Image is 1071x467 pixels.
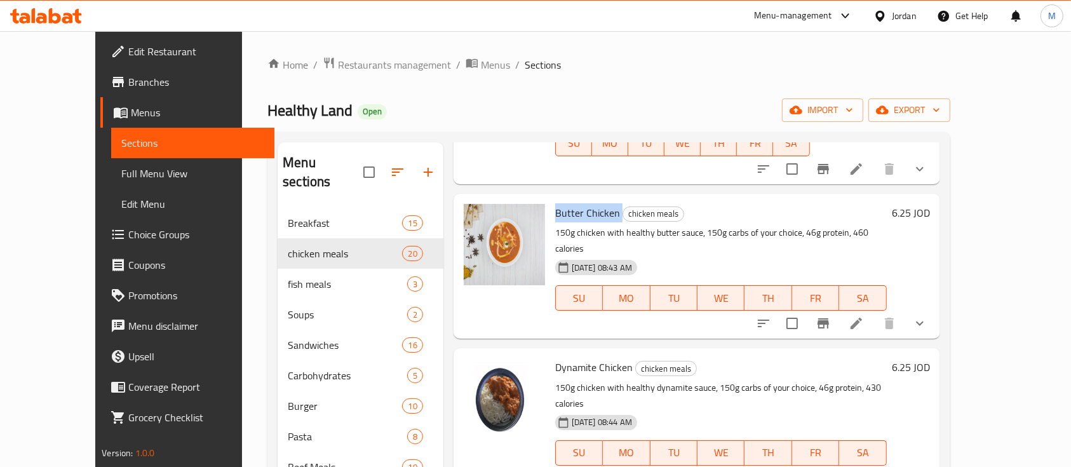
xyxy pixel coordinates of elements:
span: WE [703,289,739,308]
span: Choice Groups [128,227,264,242]
div: chicken meals [288,246,402,261]
span: Soups [288,307,407,322]
span: TH [750,289,786,308]
span: 3 [408,278,422,290]
a: Branches [100,67,274,97]
span: Sections [121,135,264,151]
span: [DATE] 08:43 AM [567,262,637,274]
button: FR [792,440,839,466]
button: sort-choices [748,154,779,184]
div: Menu-management [754,8,832,24]
a: Upsell [100,341,274,372]
span: Edit Restaurant [128,44,264,59]
button: show more [905,308,935,339]
div: chicken meals [623,206,684,222]
p: 150g chicken with healthy dynamite sauce, 150g carbs of your choice, 46g protein, 430 calories [555,380,887,412]
a: Choice Groups [100,219,274,250]
a: Full Menu View [111,158,274,189]
p: 150g chicken with healthy butter sauce, 150g carbs of your choice, 46g protein, 460 calories [555,225,887,257]
span: Promotions [128,288,264,303]
div: fish meals3 [278,269,443,299]
span: Grocery Checklist [128,410,264,425]
div: Sandwiches16 [278,330,443,360]
a: Coupons [100,250,274,280]
button: WE [697,440,744,466]
button: WE [697,285,744,311]
li: / [515,57,520,72]
span: Restaurants management [338,57,451,72]
div: items [407,307,423,322]
span: chicken meals [636,362,696,376]
span: Upsell [128,349,264,364]
button: import [782,98,863,122]
button: Branch-specific-item [808,154,839,184]
span: MO [597,134,623,152]
button: sort-choices [748,308,779,339]
span: export [879,102,940,118]
span: Branches [128,74,264,90]
span: FR [797,443,834,462]
button: export [868,98,950,122]
span: TU [656,443,692,462]
span: fish meals [288,276,407,292]
span: Menus [481,57,510,72]
span: 2 [408,309,422,321]
button: FR [792,285,839,311]
button: delete [874,308,905,339]
span: FR [797,289,834,308]
button: SU [555,285,603,311]
div: Sandwiches [288,337,402,353]
div: Carbohydrates5 [278,360,443,391]
span: 15 [403,217,422,229]
span: Sections [525,57,561,72]
button: TU [650,440,697,466]
div: chicken meals [635,361,697,376]
span: Coupons [128,257,264,273]
div: Breakfast15 [278,208,443,238]
span: SA [844,443,881,462]
span: Burger [288,398,402,414]
div: items [402,215,422,231]
span: Healthy Land [267,96,353,125]
span: WE [703,443,739,462]
button: TH [701,131,737,156]
div: Burger10 [278,391,443,421]
h6: 6.25 JOD [892,358,930,376]
span: Carbohydrates [288,368,407,383]
button: show more [905,154,935,184]
span: Butter Chicken [555,203,620,222]
h2: Menu sections [283,153,363,191]
span: Coverage Report [128,379,264,395]
button: MO [603,285,650,311]
a: Menus [466,57,510,73]
div: items [407,429,423,444]
a: Promotions [100,280,274,311]
span: MO [608,443,645,462]
span: Menus [131,105,264,120]
button: delete [874,154,905,184]
span: 1.0.0 [135,445,155,461]
span: Dynamite Chicken [555,358,633,377]
a: Edit Restaurant [100,36,274,67]
a: Home [267,57,308,72]
span: TH [750,443,786,462]
a: Sections [111,128,274,158]
button: SA [773,131,809,156]
span: TH [706,134,732,152]
a: Menus [100,97,274,128]
svg: Show Choices [912,161,927,177]
span: Full Menu View [121,166,264,181]
span: TU [656,289,692,308]
a: Restaurants management [323,57,451,73]
span: Pasta [288,429,407,444]
div: Soups2 [278,299,443,330]
a: Menu disclaimer [100,311,274,341]
span: WE [670,134,696,152]
li: / [313,57,318,72]
span: Version: [102,445,133,461]
a: Edit menu item [849,161,864,177]
button: FR [737,131,773,156]
button: TH [744,440,791,466]
a: Edit Menu [111,189,274,219]
span: 10 [403,400,422,412]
